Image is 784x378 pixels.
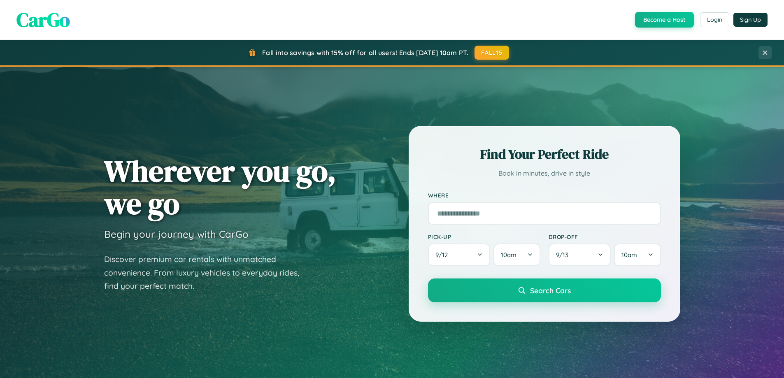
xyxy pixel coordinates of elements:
[262,49,468,57] span: Fall into savings with 15% off for all users! Ends [DATE] 10am PT.
[475,46,509,60] button: FALL15
[104,155,336,220] h1: Wherever you go, we go
[493,243,540,266] button: 10am
[428,278,661,302] button: Search Cars
[435,251,452,259] span: 9 / 12
[733,13,768,27] button: Sign Up
[501,251,516,259] span: 10am
[428,233,540,240] label: Pick-up
[428,192,661,199] label: Where
[104,253,310,293] p: Discover premium car rentals with unmatched convenience. From luxury vehicles to everyday rides, ...
[530,286,571,295] span: Search Cars
[614,243,661,266] button: 10am
[556,251,572,259] span: 9 / 13
[104,228,249,240] h3: Begin your journey with CarGo
[428,243,491,266] button: 9/12
[16,6,70,33] span: CarGo
[428,145,661,163] h2: Find Your Perfect Ride
[635,12,694,28] button: Become a Host
[621,251,637,259] span: 10am
[428,167,661,179] p: Book in minutes, drive in style
[549,243,611,266] button: 9/13
[549,233,661,240] label: Drop-off
[700,12,729,27] button: Login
